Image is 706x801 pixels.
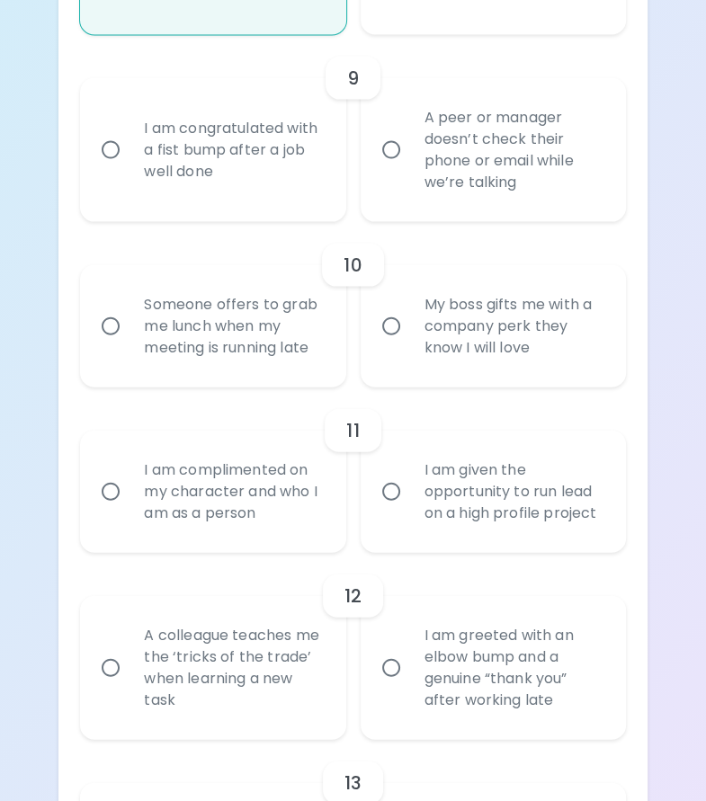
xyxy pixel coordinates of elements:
[410,438,616,546] div: I am given the opportunity to run lead on a high profile project
[130,272,335,380] div: Someone offers to grab me lunch when my meeting is running late
[410,85,616,215] div: A peer or manager doesn’t check their phone or email while we’re talking
[410,603,616,733] div: I am greeted with an elbow bump and a genuine “thank you” after working late
[410,272,616,380] div: My boss gifts me with a company perk they know I will love
[80,35,625,222] div: choice-group-check
[346,416,359,445] h6: 11
[344,582,362,610] h6: 12
[80,222,625,387] div: choice-group-check
[130,603,335,733] div: A colleague teaches me the ‘tricks of the trade’ when learning a new task
[344,769,362,797] h6: 13
[130,438,335,546] div: I am complimented on my character and who I am as a person
[344,251,362,280] h6: 10
[80,553,625,740] div: choice-group-check
[347,64,359,93] h6: 9
[130,96,335,204] div: I am congratulated with a fist bump after a job well done
[80,387,625,553] div: choice-group-check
